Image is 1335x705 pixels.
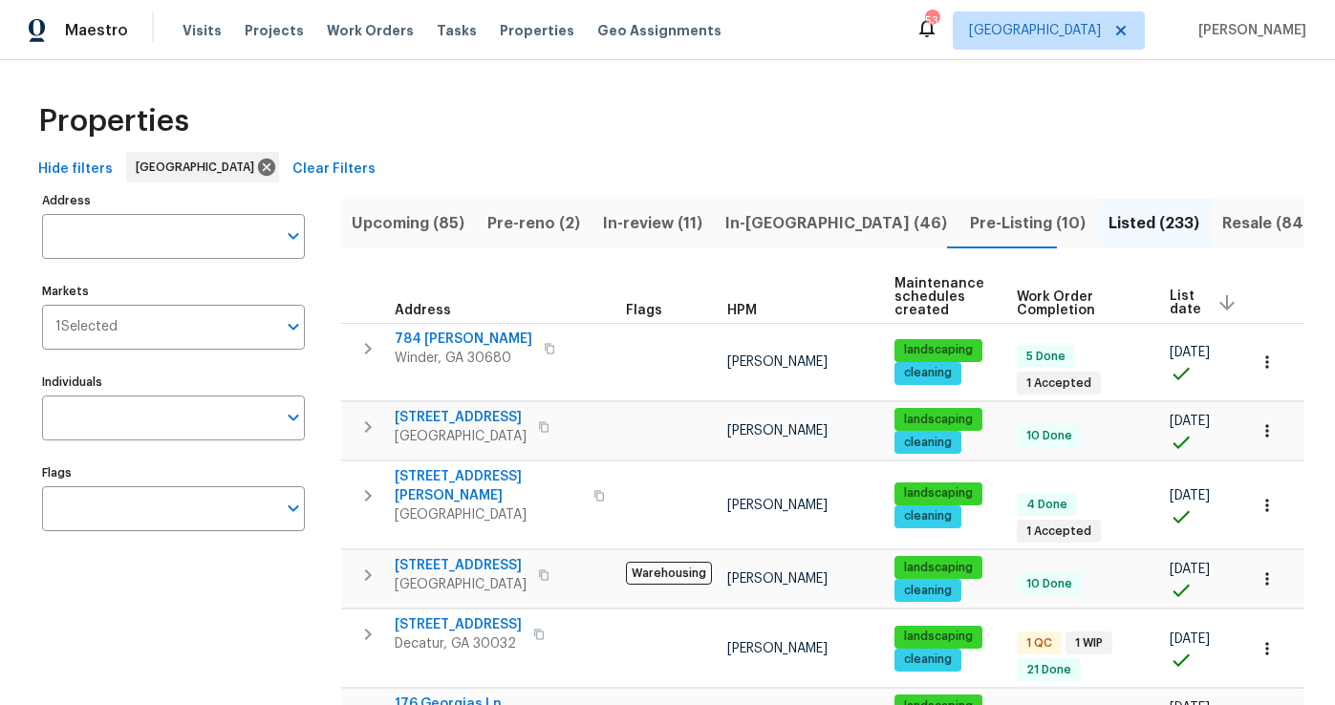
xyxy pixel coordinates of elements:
span: [PERSON_NAME] [727,642,828,655]
span: 10 Done [1019,576,1080,592]
span: 1 Accepted [1019,375,1099,392]
span: [STREET_ADDRESS] [395,615,522,634]
span: [DATE] [1170,563,1210,576]
span: Decatur, GA 30032 [395,634,522,653]
span: cleaning [896,508,959,524]
span: [GEOGRAPHIC_DATA] [969,21,1101,40]
span: In-review (11) [603,210,702,237]
span: landscaping [896,629,980,645]
span: [GEOGRAPHIC_DATA] [395,505,582,524]
span: Resale (84) [1222,210,1309,237]
span: Upcoming (85) [352,210,464,237]
span: Hide filters [38,158,113,182]
span: cleaning [896,435,959,451]
button: Open [280,495,307,522]
span: landscaping [896,485,980,502]
span: 21 Done [1019,662,1079,678]
span: landscaping [896,342,980,358]
span: Maintenance schedules created [894,277,984,317]
span: Warehousing [626,562,712,585]
span: [DATE] [1170,346,1210,359]
span: Geo Assignments [597,21,721,40]
div: [GEOGRAPHIC_DATA] [126,152,279,182]
span: [DATE] [1170,632,1210,646]
button: Hide filters [31,152,120,187]
span: [PERSON_NAME] [1191,21,1306,40]
label: Address [42,195,305,206]
label: Flags [42,467,305,479]
button: Open [280,313,307,340]
span: Pre-Listing (10) [970,210,1086,237]
span: Properties [38,112,189,131]
span: HPM [727,304,757,317]
div: 53 [925,11,938,31]
span: Address [395,304,451,317]
span: Listed (233) [1109,210,1199,237]
span: [PERSON_NAME] [727,424,828,438]
span: Flags [626,304,662,317]
span: [PERSON_NAME] [727,499,828,512]
span: Visits [183,21,222,40]
span: Pre-reno (2) [487,210,580,237]
span: 5 Done [1019,349,1073,365]
span: 4 Done [1019,497,1075,513]
span: [DATE] [1170,415,1210,428]
button: Clear Filters [285,152,383,187]
span: In-[GEOGRAPHIC_DATA] (46) [725,210,947,237]
span: 10 Done [1019,428,1080,444]
span: Projects [245,21,304,40]
label: Markets [42,286,305,297]
span: Work Order Completion [1017,290,1137,317]
span: List date [1170,289,1201,316]
span: 1 WIP [1067,635,1110,652]
span: 1 Selected [55,319,118,335]
span: [GEOGRAPHIC_DATA] [395,427,527,446]
span: 784 [PERSON_NAME] [395,330,532,349]
label: Individuals [42,376,305,388]
span: [GEOGRAPHIC_DATA] [395,575,527,594]
button: Open [280,404,307,431]
span: Tasks [437,24,477,37]
span: 1 QC [1019,635,1060,652]
span: Properties [500,21,574,40]
span: [PERSON_NAME] [727,355,828,369]
span: Clear Filters [292,158,376,182]
span: cleaning [896,583,959,599]
span: landscaping [896,560,980,576]
button: Open [280,223,307,249]
span: cleaning [896,652,959,668]
span: Work Orders [327,21,414,40]
span: [STREET_ADDRESS] [395,556,527,575]
span: [DATE] [1170,489,1210,502]
span: landscaping [896,412,980,428]
span: 1 Accepted [1019,523,1099,540]
span: [PERSON_NAME] [727,572,828,586]
span: Winder, GA 30680 [395,349,532,368]
span: [STREET_ADDRESS] [395,408,527,427]
span: Maestro [65,21,128,40]
span: cleaning [896,365,959,381]
span: [STREET_ADDRESS][PERSON_NAME] [395,467,582,505]
span: [GEOGRAPHIC_DATA] [136,158,262,177]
